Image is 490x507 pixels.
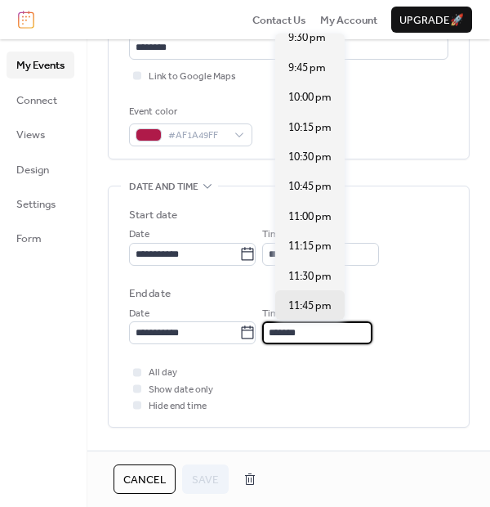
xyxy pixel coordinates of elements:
[7,52,74,78] a: My Events
[7,156,74,182] a: Design
[288,268,332,285] span: 11:30 pm
[18,11,34,29] img: logo
[129,285,171,302] div: End date
[288,178,332,195] span: 10:45 pm
[252,12,306,29] span: Contact Us
[288,298,332,314] span: 11:45 pm
[288,209,332,225] span: 11:00 pm
[288,238,332,254] span: 11:15 pm
[149,69,236,85] span: Link to Google Maps
[399,12,464,29] span: Upgrade 🚀
[7,191,74,217] a: Settings
[252,11,306,28] a: Contact Us
[129,306,149,322] span: Date
[129,179,198,195] span: Date and time
[149,382,213,398] span: Show date only
[288,60,326,76] span: 9:45 pm
[168,128,226,144] span: #AF1A49FF
[149,365,177,381] span: All day
[129,227,149,243] span: Date
[7,121,74,147] a: Views
[123,472,166,488] span: Cancel
[16,127,45,143] span: Views
[16,162,49,178] span: Design
[16,57,65,74] span: My Events
[288,29,326,46] span: 9:30 pm
[262,227,283,243] span: Time
[320,12,377,29] span: My Account
[7,225,74,251] a: Form
[7,87,74,113] a: Connect
[129,104,249,120] div: Event color
[16,196,56,213] span: Settings
[16,231,42,247] span: Form
[262,306,283,322] span: Time
[391,7,472,33] button: Upgrade🚀
[129,446,213,463] span: Recurring event
[129,207,177,223] div: Start date
[320,11,377,28] a: My Account
[288,89,332,105] span: 10:00 pm
[149,398,207,415] span: Hide end time
[16,92,57,109] span: Connect
[288,149,332,165] span: 10:30 pm
[288,119,332,136] span: 10:15 pm
[114,464,176,494] button: Cancel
